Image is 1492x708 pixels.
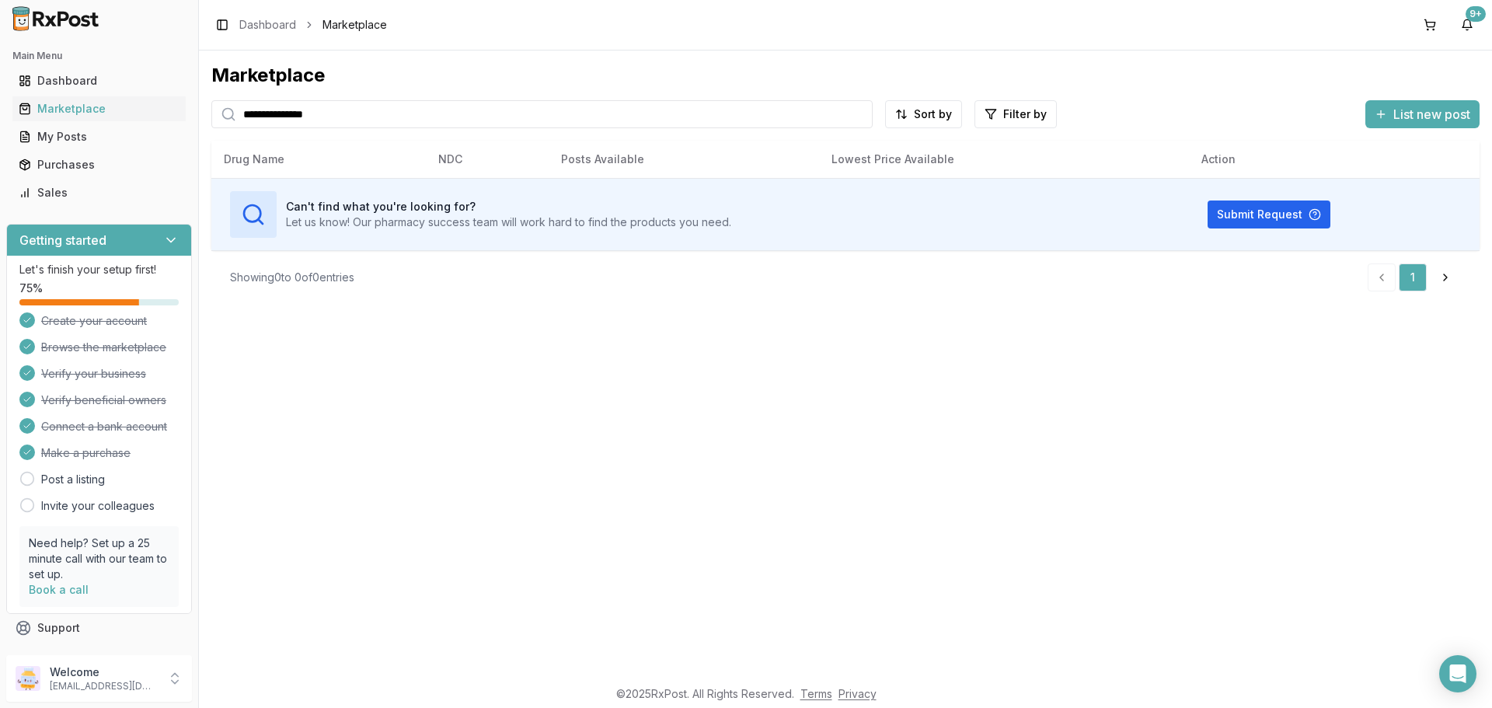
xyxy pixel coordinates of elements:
a: Dashboard [239,17,296,33]
p: [EMAIL_ADDRESS][DOMAIN_NAME] [50,680,158,692]
a: Post a listing [41,472,105,487]
span: Verify your business [41,366,146,382]
button: List new post [1365,100,1480,128]
img: User avatar [16,666,40,691]
span: List new post [1393,105,1470,124]
span: Filter by [1003,106,1047,122]
th: Posts Available [549,141,819,178]
span: Marketplace [322,17,387,33]
div: My Posts [19,129,180,145]
span: Connect a bank account [41,419,167,434]
th: Drug Name [211,141,426,178]
span: 75 % [19,281,43,296]
button: Filter by [974,100,1057,128]
span: Create your account [41,313,147,329]
a: Privacy [838,687,877,700]
a: My Posts [12,123,186,151]
div: Purchases [19,157,180,173]
th: NDC [426,141,549,178]
h3: Getting started [19,231,106,249]
div: Sales [19,185,180,201]
a: Invite your colleagues [41,498,155,514]
th: Lowest Price Available [819,141,1189,178]
button: Dashboard [6,68,192,93]
button: Submit Request [1208,201,1330,228]
p: Let us know! Our pharmacy success team will work hard to find the products you need. [286,214,731,230]
button: Feedback [6,642,192,670]
div: Dashboard [19,73,180,89]
button: 9+ [1455,12,1480,37]
button: Marketplace [6,96,192,121]
nav: pagination [1368,263,1461,291]
h3: Can't find what you're looking for? [286,199,731,214]
a: Go to next page [1430,263,1461,291]
span: Make a purchase [41,445,131,461]
span: Feedback [37,648,90,664]
th: Action [1189,141,1480,178]
a: List new post [1365,108,1480,124]
button: Purchases [6,152,192,177]
h2: Main Menu [12,50,186,62]
div: Marketplace [19,101,180,117]
button: My Posts [6,124,192,149]
a: Purchases [12,151,186,179]
a: Sales [12,179,186,207]
a: Dashboard [12,67,186,95]
p: Welcome [50,664,158,680]
nav: breadcrumb [239,17,387,33]
span: Verify beneficial owners [41,392,166,408]
a: 1 [1399,263,1427,291]
div: Showing 0 to 0 of 0 entries [230,270,354,285]
button: Sales [6,180,192,205]
img: RxPost Logo [6,6,106,31]
button: Sort by [885,100,962,128]
div: Open Intercom Messenger [1439,655,1476,692]
p: Let's finish your setup first! [19,262,179,277]
a: Marketplace [12,95,186,123]
a: Terms [800,687,832,700]
span: Browse the marketplace [41,340,166,355]
div: 9+ [1466,6,1486,22]
div: Marketplace [211,63,1480,88]
a: Book a call [29,583,89,596]
span: Sort by [914,106,952,122]
button: Support [6,614,192,642]
p: Need help? Set up a 25 minute call with our team to set up. [29,535,169,582]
